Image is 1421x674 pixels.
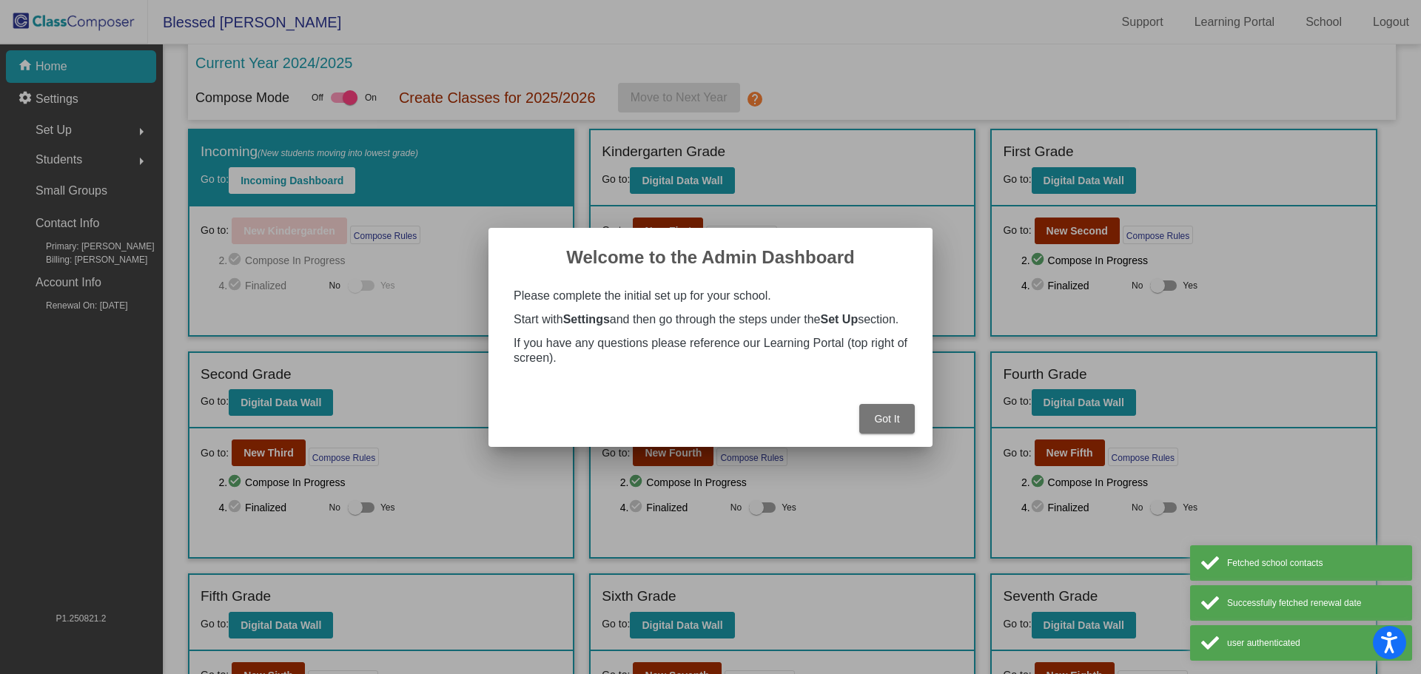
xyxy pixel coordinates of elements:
p: Start with and then go through the steps under the section. [514,312,907,327]
button: Got It [859,404,915,434]
p: If you have any questions please reference our Learning Portal (top right of screen). [514,336,907,365]
div: user authenticated [1227,636,1401,650]
p: Please complete the initial set up for your school. [514,289,907,303]
div: Successfully fetched renewal date [1227,596,1401,610]
b: Set Up [820,313,858,326]
span: Got It [874,413,899,425]
h2: Welcome to the Admin Dashboard [506,246,915,269]
b: Settings [563,313,610,326]
div: Fetched school contacts [1227,556,1401,570]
